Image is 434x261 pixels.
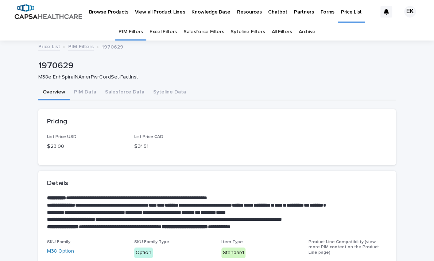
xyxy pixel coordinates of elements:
[299,23,315,41] a: Archive
[47,143,125,150] p: $ 23.00
[68,42,94,50] a: PIM Filters
[134,247,153,258] div: Option
[221,240,243,244] span: Item Type
[38,74,390,80] p: M38e EnhSpiralNAmerPwrCordSet-FactInst
[134,143,213,150] p: $ 31.51
[183,23,224,41] a: Salesforce Filters
[101,85,149,100] button: Salesforce Data
[149,85,190,100] button: Syteline Data
[38,61,393,71] p: 1970629
[134,135,163,139] span: List Price CAD
[47,240,70,244] span: SKU Family
[70,85,101,100] button: PIM Data
[119,23,143,41] a: PIM Filters
[150,23,177,41] a: Excel Filters
[47,118,67,126] h2: Pricing
[134,240,169,244] span: SKU Family Type
[271,23,292,41] a: All Filters
[38,85,70,100] button: Overview
[47,180,68,188] h2: Details
[221,247,245,258] div: Standard
[309,240,379,255] span: Product Line Compatibility (view more PIM content on the Product Line page)
[47,247,74,255] a: M38 Option
[15,4,82,19] img: B5p4sRfuTuC72oLToeu7
[404,6,416,18] div: EK
[102,42,123,50] p: 1970629
[230,23,265,41] a: Syteline Filters
[38,42,60,50] a: Price List
[47,135,77,139] span: List Price USD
